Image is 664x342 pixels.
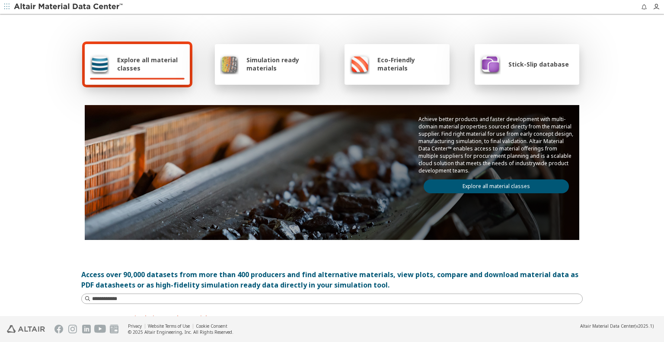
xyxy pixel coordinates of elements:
span: Altair Material Data Center [580,323,635,329]
img: Simulation ready materials [220,54,239,74]
a: Cookie Consent [196,323,227,329]
img: Altair Engineering [7,325,45,333]
img: Eco-Friendly materials [350,54,370,74]
a: Website Terms of Use [148,323,190,329]
span: Simulation ready materials [246,56,314,72]
div: © 2025 Altair Engineering, Inc. All Rights Reserved. [128,329,233,335]
img: Altair Material Data Center [14,3,124,11]
p: Achieve better products and faster development with multi-domain material properties sourced dire... [418,115,574,174]
div: Access over 90,000 datasets from more than 400 producers and find alternative materials, view plo... [81,269,583,290]
p: Instant access to simulations ready materials [81,314,583,322]
span: Eco-Friendly materials [377,56,444,72]
img: Stick-Slip database [480,54,501,74]
div: (v2025.1) [580,323,654,329]
span: Stick-Slip database [508,60,569,68]
span: Explore all material classes [117,56,185,72]
a: Privacy [128,323,142,329]
img: Explore all material classes [90,54,109,74]
a: Explore all material classes [424,179,569,193]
